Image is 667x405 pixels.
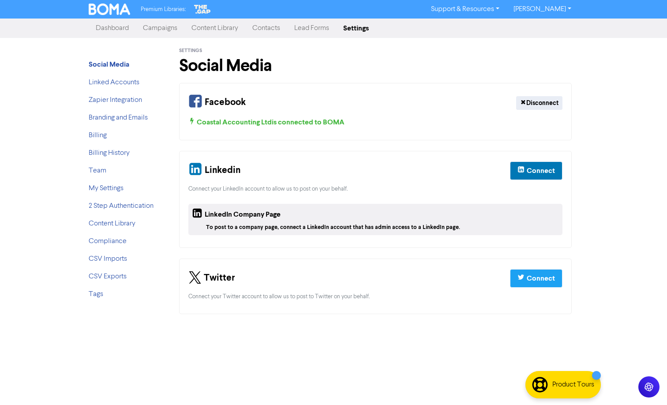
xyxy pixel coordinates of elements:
a: Lead Forms [287,19,336,37]
span: Premium Libraries: [141,7,186,12]
button: Disconnect [516,96,562,110]
div: Connect your LinkedIn account to allow us to post on your behalf. [188,185,562,193]
a: Billing [89,132,107,139]
a: Tags [89,291,103,298]
a: Contacts [245,19,287,37]
img: The Gap [193,4,212,15]
img: BOMA Logo [89,4,130,15]
strong: Social Media [89,60,129,69]
a: Zapier Integration [89,97,142,104]
div: Connect your Twitter account to allow us to post to Twitter on your behalf. [188,292,562,301]
a: Billing History [89,150,130,157]
div: To post to a company page, connect a LinkedIn account that has admin access to a LinkedIn page. [206,223,559,232]
div: Coastal Accounting Ltd is connected to BOMA [188,117,562,127]
a: Linked Accounts [89,79,139,86]
a: Content Library [89,220,135,227]
div: Twitter [188,268,235,289]
div: Your Twitter Connection [179,259,572,314]
a: Content Library [184,19,245,37]
a: Settings [336,19,376,37]
a: Social Media [89,61,129,68]
a: Support & Resources [424,2,506,16]
div: LinkedIn Company Page [192,207,281,223]
a: My Settings [89,185,124,192]
div: Linkedin [188,160,240,181]
h1: Social Media [179,56,572,76]
a: CSV Imports [89,255,127,262]
a: Team [89,167,106,174]
a: Dashboard [89,19,136,37]
div: Your Linkedin and Company Page Connection [179,151,572,248]
a: [PERSON_NAME] [506,2,578,16]
a: Compliance [89,238,127,245]
a: Campaigns [136,19,184,37]
a: Branding and Emails [89,114,148,121]
div: Facebook [188,92,246,113]
a: 2 Step Authentication [89,202,154,210]
span: Settings [179,48,202,54]
a: CSV Exports [89,273,127,280]
div: Your Facebook Connection [179,83,572,140]
button: Connect [510,161,562,180]
button: Connect [510,269,562,288]
iframe: Chat Widget [623,363,667,405]
div: Connect [527,165,555,176]
div: Connect [527,273,555,284]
